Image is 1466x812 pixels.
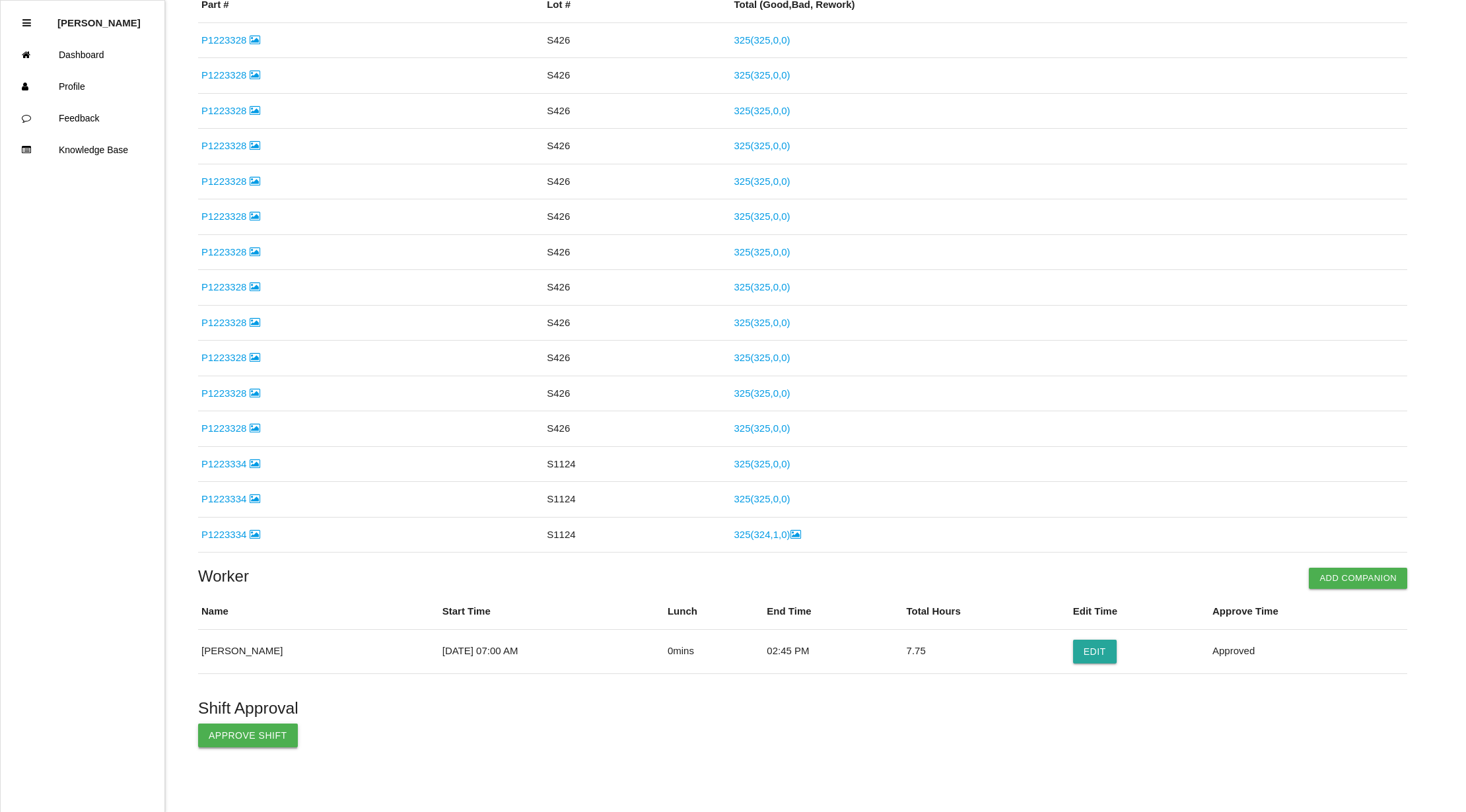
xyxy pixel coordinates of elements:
a: P1223328 [201,281,260,292]
i: Image Inside [250,282,260,292]
a: 325(324,1,0) [734,529,800,540]
td: S426 [543,129,730,164]
i: Image Inside [250,353,260,362]
a: P1223328 [201,423,260,434]
td: S426 [543,411,730,447]
h5: Shift Approval [198,699,1407,717]
a: 325(325,0,0) [734,352,790,363]
a: P1223334 [201,493,260,504]
td: S426 [543,199,730,235]
a: 325(325,0,0) [734,388,790,399]
a: 325(325,0,0) [734,69,790,81]
th: Name [198,594,439,629]
th: Total Hours [903,594,1070,629]
td: S426 [543,305,730,341]
a: P1223328 [201,211,260,222]
a: 325(325,0,0) [734,246,790,257]
td: S426 [543,341,730,376]
td: S426 [543,93,730,129]
a: P1223334 [201,529,260,540]
i: Image Inside [250,176,260,186]
td: S1124 [543,446,730,482]
a: Feedback [1,102,164,134]
i: Image Inside [250,211,260,221]
td: S426 [543,270,730,306]
div: Close [22,7,31,39]
button: Edit [1073,640,1117,663]
a: 325(325,0,0) [734,105,790,116]
td: S1124 [543,517,730,553]
a: 325(325,0,0) [734,317,790,328]
p: Diana Harris [57,7,141,28]
i: Image Inside [250,141,260,151]
i: Image Inside [250,494,260,504]
i: Image Inside [250,247,260,257]
h4: Worker [198,568,1407,585]
a: 325(325,0,0) [734,423,790,434]
td: S426 [543,164,730,199]
i: Image Inside [250,388,260,398]
i: Image Inside [250,459,260,469]
i: Image Inside [790,529,801,539]
a: P1223328 [201,140,260,151]
i: Image Inside [250,529,260,539]
i: Image Inside [250,106,260,116]
td: S426 [543,58,730,94]
td: [DATE] 07:00 AM [439,629,664,673]
a: 325(325,0,0) [734,211,790,222]
a: 325(325,0,0) [734,34,790,46]
td: 02:45 PM [763,629,903,673]
th: Start Time [439,594,664,629]
a: Profile [1,71,164,102]
th: End Time [763,594,903,629]
a: 325(325,0,0) [734,493,790,504]
a: P1223328 [201,388,260,399]
td: S426 [543,22,730,58]
a: P1223328 [201,176,260,187]
a: 325(325,0,0) [734,458,790,469]
th: Lunch [664,594,763,629]
a: P1223328 [201,34,260,46]
td: 7.75 [903,629,1070,673]
a: P1223328 [201,69,260,81]
td: [PERSON_NAME] [198,629,439,673]
a: P1223328 [201,317,260,328]
td: 0 mins [664,629,763,673]
td: S426 [543,234,730,270]
i: Image Inside [250,70,260,80]
td: S426 [543,376,730,411]
th: Approve Time [1209,594,1407,629]
th: Edit Time [1070,594,1209,629]
td: Approved [1209,629,1407,673]
i: Image Inside [250,318,260,327]
a: Dashboard [1,39,164,71]
a: Knowledge Base [1,134,164,166]
a: 325(325,0,0) [734,140,790,151]
i: Image Inside [250,35,260,45]
button: Add Companion [1309,568,1407,589]
a: P1223328 [201,105,260,116]
a: P1223334 [201,458,260,469]
i: Image Inside [250,423,260,433]
a: 325(325,0,0) [734,176,790,187]
a: P1223328 [201,352,260,363]
button: Approve Shift [198,724,298,747]
td: S1124 [543,482,730,518]
a: P1223328 [201,246,260,257]
a: 325(325,0,0) [734,281,790,292]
